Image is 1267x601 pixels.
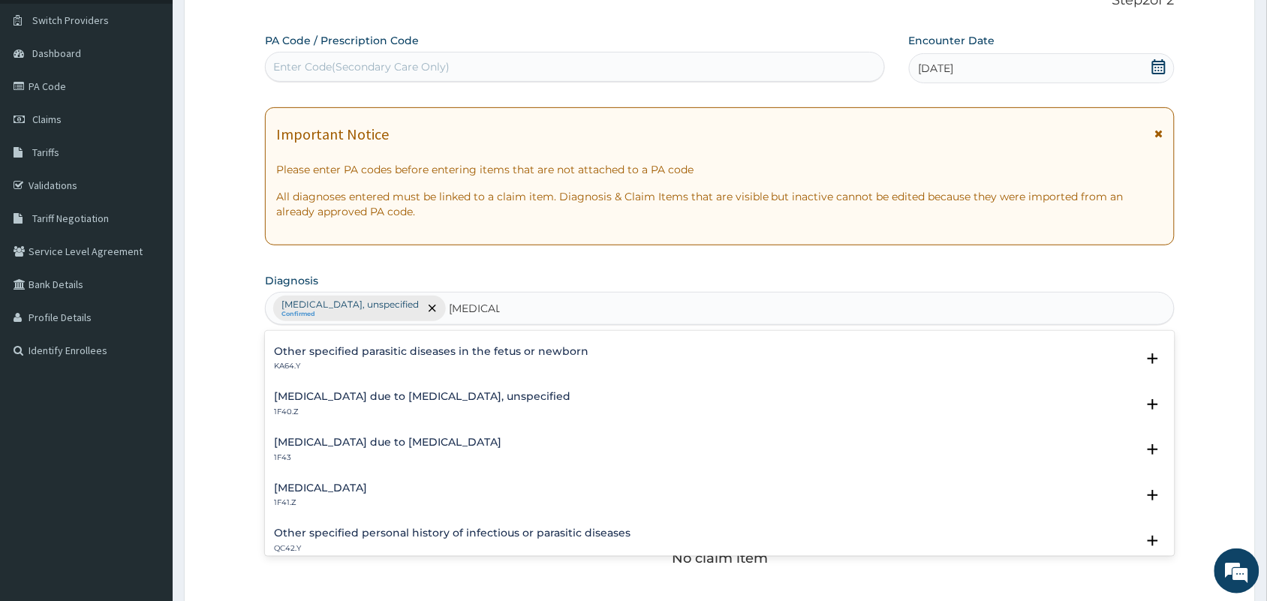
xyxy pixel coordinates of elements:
p: [MEDICAL_DATA], unspecified [281,299,419,311]
h4: Other specified personal history of infectious or parasitic diseases [274,527,630,539]
i: open select status [1144,395,1162,413]
i: open select status [1144,486,1162,504]
i: open select status [1144,350,1162,368]
label: Diagnosis [265,273,318,288]
p: All diagnoses entered must be linked to a claim item. Diagnosis & Claim Items that are visible bu... [276,189,1163,219]
p: Please enter PA codes before entering items that are not attached to a PA code [276,162,1163,177]
span: [DATE] [919,61,954,76]
span: remove selection option [426,302,439,315]
label: PA Code / Prescription Code [265,33,419,48]
h4: [MEDICAL_DATA] due to [MEDICAL_DATA], unspecified [274,391,570,402]
span: Dashboard [32,47,81,60]
span: Switch Providers [32,14,109,27]
div: Enter Code(Secondary Care Only) [273,59,450,74]
span: Tariff Negotiation [32,212,109,225]
h4: [MEDICAL_DATA] due to [MEDICAL_DATA] [274,437,501,448]
div: Chat with us now [78,84,252,104]
img: d_794563401_company_1708531726252_794563401 [28,75,61,113]
p: 1F40.Z [274,407,570,417]
p: No claim item [672,551,768,566]
p: 1F43 [274,452,501,463]
p: 1F41.Z [274,497,367,508]
span: We're online! [87,189,207,341]
p: QC42.Y [274,543,630,554]
textarea: Type your message and hit 'Enter' [8,410,286,462]
h4: [MEDICAL_DATA] [274,482,367,494]
div: Minimize live chat window [246,8,282,44]
small: Confirmed [281,311,419,318]
span: Tariffs [32,146,59,159]
label: Encounter Date [909,33,995,48]
h4: Other specified parasitic diseases in the fetus or newborn [274,346,588,357]
span: Claims [32,113,62,126]
i: open select status [1144,532,1162,550]
h1: Important Notice [276,126,389,143]
p: KA64.Y [274,361,588,371]
i: open select status [1144,440,1162,458]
